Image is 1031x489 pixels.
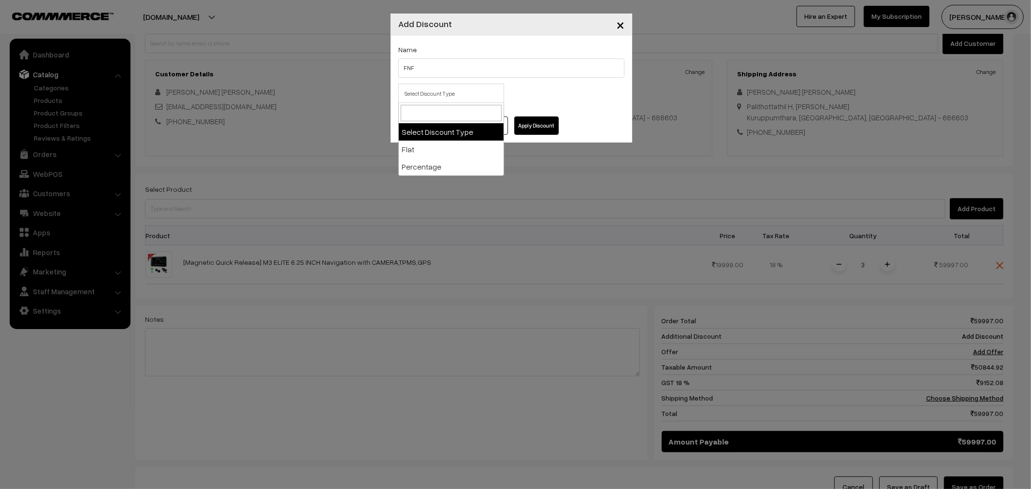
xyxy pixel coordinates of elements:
[399,158,504,175] li: Percentage
[399,123,504,141] li: Select Discount Type
[399,141,504,158] li: Flat
[399,85,504,102] span: Select Discount Type
[398,84,504,103] span: Select Discount Type
[398,58,624,78] input: Name
[514,116,559,135] button: Apply Discount
[609,10,632,40] button: Close
[616,15,624,33] span: ×
[398,17,452,30] h4: Add Discount
[398,44,417,55] label: Name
